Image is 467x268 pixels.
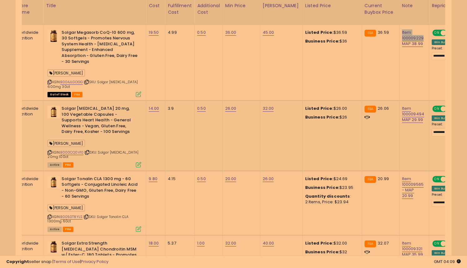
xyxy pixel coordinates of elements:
[168,176,190,182] div: 4.15
[149,3,162,9] div: Cost
[16,240,38,252] div: Worldwide Nutrition
[378,105,389,111] span: 26.06
[60,79,83,85] a: B004JLGDGG
[63,162,73,168] span: FBA
[402,105,424,123] a: Item 100009494 MAP 29.99
[53,259,80,265] a: Terms of Use
[433,30,441,35] span: ON
[197,29,206,36] a: 0.50
[305,30,357,35] div: $36.59
[6,259,29,265] strong: Copyright
[402,3,426,9] div: Note
[433,241,441,246] span: ON
[47,30,60,42] img: 41FaecrikXL._SL40_.jpg
[433,106,441,112] span: ON
[305,185,340,190] b: Business Price:
[365,3,397,16] div: Current Buybox Price
[225,29,236,36] a: 36.00
[16,3,41,16] div: Store Name
[378,29,389,35] span: 36.59
[263,240,274,246] a: 40.00
[47,106,60,118] img: 41Cix--bALL._SL40_.jpg
[168,3,192,16] div: Fulfillment Cost
[63,227,73,232] span: FBA
[47,227,62,232] span: All listings currently available for purchase on Amazon
[168,106,190,111] div: 3.9
[225,3,257,9] div: Min Price
[305,249,357,255] div: $32
[47,240,60,253] img: 41mLLV3lkML._SL40_.jpg
[432,186,454,191] div: Win BuyBox
[365,176,376,183] small: FBA
[47,176,60,189] img: 31iysCzPKcL._SL40_.jpg
[263,105,274,112] a: 32.00
[47,106,141,167] div: ASIN:
[305,240,357,246] div: $32.00
[149,240,159,246] a: 18.00
[225,240,236,246] a: 32.00
[432,39,454,45] div: Win BuyBox
[432,193,454,207] div: Preset:
[47,214,128,224] span: | SKU: Solgar Tonalin CLA 1300mg 60ct
[60,150,83,155] a: B000CQ0V10
[402,176,424,199] a: Item 100009565 - MAP 20.99
[47,92,71,97] span: All listings that are currently out of stock and unavailable for purchase on Amazon
[305,193,350,199] b: Quantity discounts
[16,30,38,41] div: Worldwide Nutrition
[305,176,357,182] div: $24.69
[16,176,38,187] div: Worldwide Nutrition
[197,240,205,246] a: 1.00
[402,29,424,47] a: Item 100009229 MAP 38.99
[47,140,85,147] span: [PERSON_NAME]
[365,106,376,113] small: FBA
[197,105,206,112] a: 0.50
[62,106,137,136] b: Solgar [MEDICAL_DATA] 20 mg, 100 Vegetable Capsules - Supports Heart Health - General Wellness - ...
[16,106,38,117] div: Worldwide Nutrition
[433,176,441,182] span: ON
[47,204,85,211] span: [PERSON_NAME]
[47,69,85,77] span: [PERSON_NAME]
[47,79,138,89] span: | SKU: Solgar [MEDICAL_DATA] 600mg 30ct
[168,30,190,35] div: 4.99
[81,259,108,265] a: Privacy Policy
[305,176,334,182] b: Listed Price:
[263,3,300,9] div: [PERSON_NAME]
[46,3,143,9] div: Title
[47,30,141,96] div: ASIN:
[305,114,357,120] div: $26
[305,249,340,255] b: Business Price:
[305,185,357,190] div: $23.95
[225,105,236,112] a: 26.00
[305,38,340,44] b: Business Price:
[305,29,334,35] b: Listed Price:
[168,240,190,246] div: 5.37
[72,92,82,97] span: FBA
[225,176,236,182] a: 20.00
[305,240,334,246] b: Listed Price:
[197,176,206,182] a: 0.50
[378,240,389,246] span: 32.07
[305,199,357,205] div: 2 Items, Price: $23.94
[432,115,454,121] div: Win BuyBox
[378,176,389,182] span: 20.99
[305,194,357,199] div: :
[305,114,340,120] b: Business Price:
[149,105,159,112] a: 14.00
[47,162,62,168] span: All listings currently available for purchase on Amazon
[305,3,359,9] div: Listed Price
[305,106,357,111] div: $26.00
[6,259,108,265] div: seller snap | |
[62,176,137,201] b: Solgar Tonalin CLA 1300 mg - 60 Softgels - Conjugated Linoleic Acid - Non-GMO, Gluten Free, Dairy...
[149,176,157,182] a: 9.80
[197,3,220,16] div: Additional Cost
[432,46,454,60] div: Preset:
[47,176,141,231] div: ASIN:
[432,3,456,9] div: Repricing
[432,122,454,136] div: Preset:
[365,240,376,247] small: FBA
[305,38,357,44] div: $36
[402,240,423,258] a: Item 100009321 MAP 35.99
[434,259,461,265] span: 2025-10-8 04:09 GMT
[62,30,137,66] b: Solgar Megasorb CoQ-10 600 mg, 30 Softgels - Promotes Nervous System Health - [MEDICAL_DATA] Supp...
[263,29,274,36] a: 45.00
